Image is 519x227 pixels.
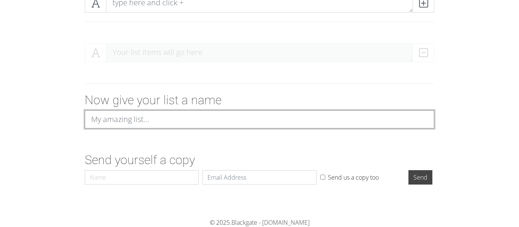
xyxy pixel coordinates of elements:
input: Send [408,170,432,185]
label: Send us a copy too [328,173,379,182]
input: My amazing list... [85,110,434,128]
input: Email Address [203,170,316,185]
input: Name [85,170,199,185]
div: © 2025. [49,218,470,227]
h2: Send yourself a copy [85,153,434,167]
a: Blackgate - [DOMAIN_NAME] [231,218,310,227]
h2: Now give your list a name [85,93,434,107]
